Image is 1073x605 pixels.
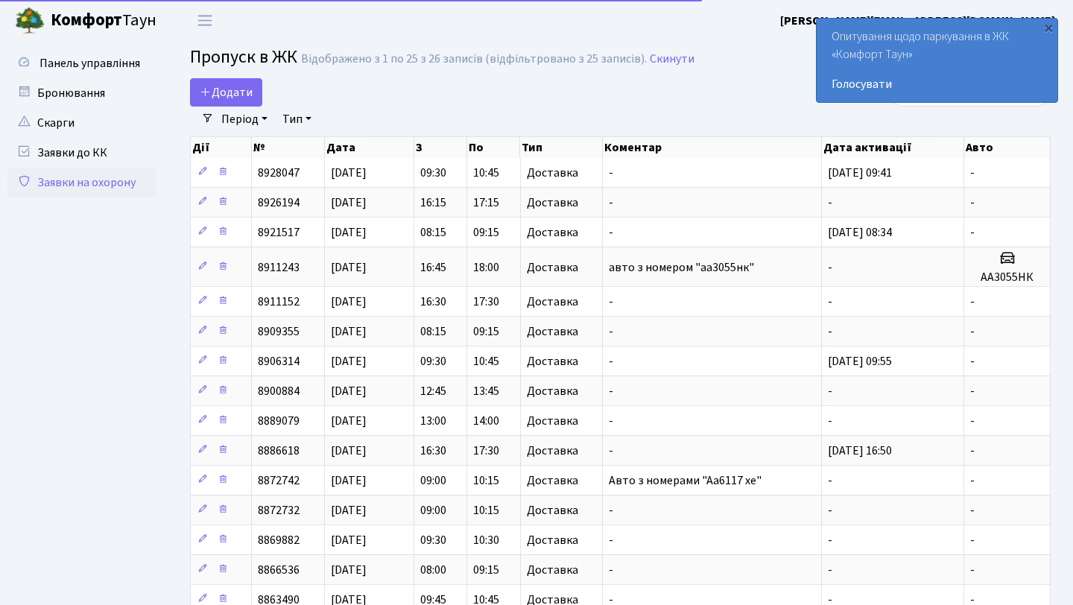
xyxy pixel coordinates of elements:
span: - [609,294,613,310]
div: × [1041,20,1056,35]
span: - [828,413,832,429]
span: [DATE] [331,323,367,340]
span: - [970,294,975,310]
span: - [609,323,613,340]
span: - [828,259,832,276]
a: Панель управління [7,48,156,78]
span: 17:30 [473,443,499,459]
span: 8889079 [258,413,300,429]
span: [DATE] [331,259,367,276]
span: Доставка [527,564,578,576]
a: Заявки до КК [7,138,156,168]
img: logo.png [15,6,45,36]
span: 16:30 [420,443,446,459]
span: - [970,194,975,211]
span: Панель управління [39,55,140,72]
span: - [970,165,975,181]
span: - [609,443,613,459]
span: Доставка [527,167,578,179]
a: Тип [276,107,317,132]
span: - [828,532,832,548]
span: [DATE] [331,443,367,459]
span: - [609,413,613,429]
b: Комфорт [51,8,122,32]
span: - [609,165,613,181]
span: Доставка [527,262,578,273]
a: Скарги [7,108,156,138]
span: [DATE] [331,502,367,519]
span: - [828,323,832,340]
span: 8886618 [258,443,300,459]
h5: АА3055НК [970,270,1044,285]
span: 12:45 [420,383,446,399]
th: Дії [191,137,252,158]
th: Коментар [603,137,822,158]
span: - [970,443,975,459]
div: Опитування щодо паркування в ЖК «Комфорт Таун» [817,19,1057,102]
th: З [414,137,467,158]
span: - [970,353,975,370]
span: 10:45 [473,165,499,181]
a: Додати [190,78,262,107]
span: - [609,562,613,578]
span: - [609,502,613,519]
span: 08:15 [420,224,446,241]
span: Доставка [527,296,578,308]
span: 09:30 [420,353,446,370]
span: 17:30 [473,294,499,310]
th: По [467,137,520,158]
span: Додати [200,84,253,101]
span: 10:30 [473,532,499,548]
span: - [970,383,975,399]
span: 8911243 [258,259,300,276]
span: [DATE] [331,472,367,489]
span: - [609,194,613,211]
span: Доставка [527,355,578,367]
span: - [828,194,832,211]
div: Відображено з 1 по 25 з 26 записів (відфільтровано з 25 записів). [301,52,647,66]
span: 09:00 [420,502,446,519]
span: 13:00 [420,413,446,429]
span: - [970,323,975,340]
a: Заявки на охорону [7,168,156,197]
span: - [970,413,975,429]
span: [DATE] [331,194,367,211]
span: [DATE] [331,353,367,370]
span: - [609,532,613,548]
span: 10:15 [473,472,499,489]
span: 8906314 [258,353,300,370]
span: [DATE] [331,413,367,429]
span: - [609,383,613,399]
span: Таун [51,8,156,34]
span: 09:15 [473,323,499,340]
span: - [970,472,975,489]
span: 8872732 [258,502,300,519]
span: - [970,224,975,241]
span: 8921517 [258,224,300,241]
span: Доставка [527,415,578,427]
span: 09:30 [420,165,446,181]
span: Доставка [527,475,578,487]
span: Доставка [527,445,578,457]
span: - [828,562,832,578]
span: 8926194 [258,194,300,211]
span: [DATE] [331,562,367,578]
span: 08:15 [420,323,446,340]
span: - [828,472,832,489]
span: - [828,383,832,399]
span: Доставка [527,504,578,516]
a: Голосувати [832,75,1042,93]
span: 17:15 [473,194,499,211]
b: [PERSON_NAME][EMAIL_ADDRESS][DOMAIN_NAME] [780,13,1055,29]
span: 8866536 [258,562,300,578]
span: 8928047 [258,165,300,181]
span: 13:45 [473,383,499,399]
span: 14:00 [473,413,499,429]
span: - [609,353,613,370]
span: Доставка [527,197,578,209]
th: № [252,137,325,158]
th: Дата [325,137,414,158]
span: 8872742 [258,472,300,489]
span: 8911152 [258,294,300,310]
span: 8869882 [258,532,300,548]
